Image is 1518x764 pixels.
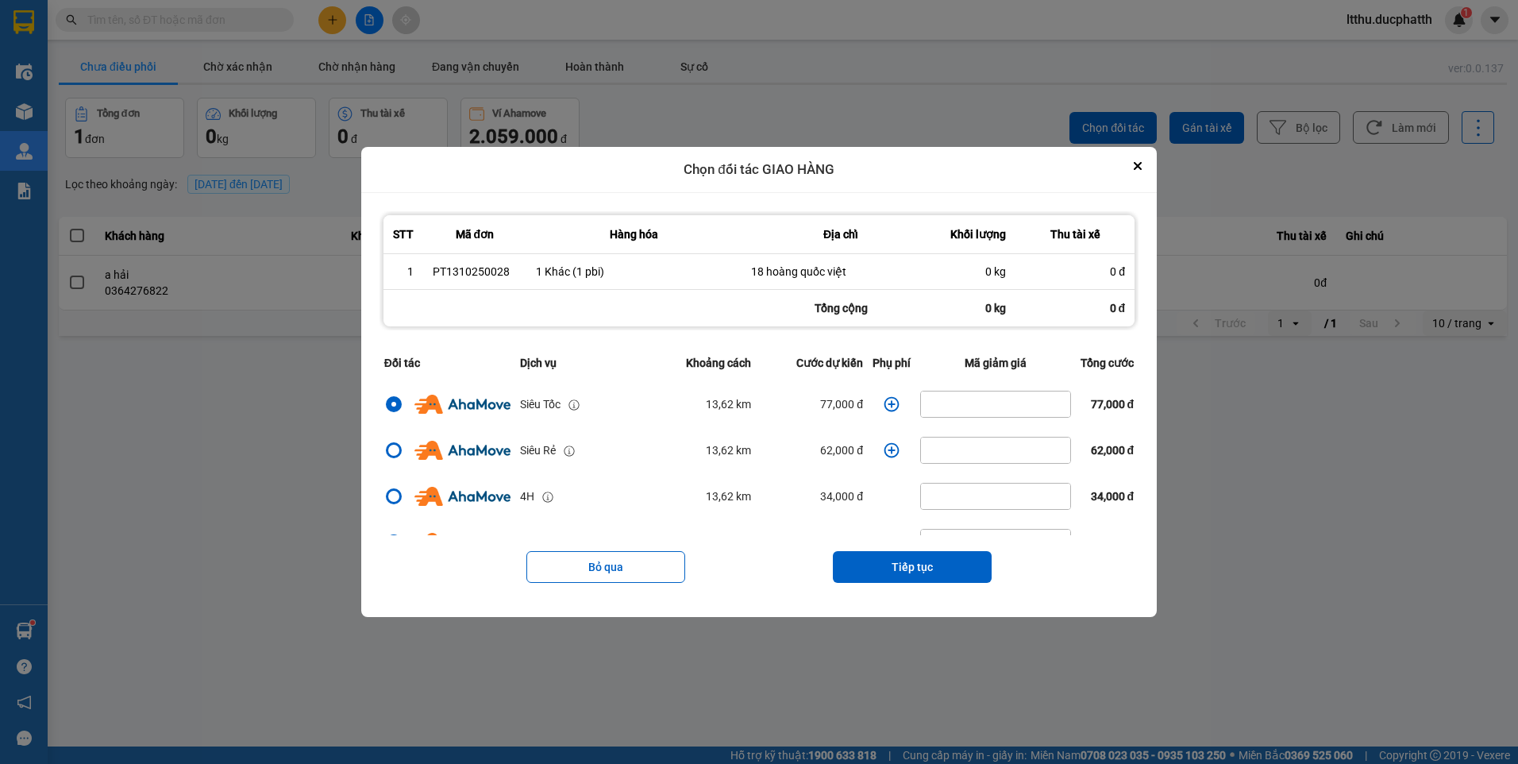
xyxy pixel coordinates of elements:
[520,396,561,413] div: Siêu Tốc
[536,264,732,280] div: 1 Khác (1 pbi)
[645,473,756,519] td: 13,62 km
[414,441,510,460] img: Ahamove
[645,519,756,565] td: 13,62 km
[742,290,940,326] div: Tổng cộng
[950,225,1006,244] div: Khối lượng
[515,345,645,381] th: Dịch vụ
[1091,490,1135,503] span: 34,000 đ
[645,345,756,381] th: Khoảng cách
[1091,398,1135,411] span: 77,000 đ
[868,345,915,381] th: Phụ phí
[751,225,930,244] div: Địa chỉ
[915,345,1076,381] th: Mã giảm giá
[833,551,992,583] button: Tiếp tục
[393,264,414,280] div: 1
[756,473,868,519] td: 34,000 đ
[1025,264,1125,280] div: 0 đ
[414,395,510,414] img: Ahamove
[751,264,930,280] div: 18 hoàng quốc việt
[361,147,1157,193] div: Chọn đối tác GIAO HÀNG
[520,534,534,551] div: 2H
[393,225,414,244] div: STT
[645,381,756,427] td: 13,62 km
[526,551,685,583] button: Bỏ qua
[1128,156,1147,176] button: Close
[756,519,868,565] td: 61,000 đ
[379,345,515,381] th: Đối tác
[940,290,1015,326] div: 0 kg
[361,147,1157,617] div: dialog
[950,264,1006,280] div: 0 kg
[645,427,756,473] td: 13,62 km
[1015,290,1135,326] div: 0 đ
[536,225,732,244] div: Hàng hóa
[756,427,868,473] td: 62,000 đ
[433,264,517,280] div: PT1310250028
[414,487,510,506] img: Ahamove
[520,488,534,505] div: 4H
[1025,225,1125,244] div: Thu tài xế
[414,533,510,552] img: Ahamove
[433,225,517,244] div: Mã đơn
[1076,345,1138,381] th: Tổng cước
[756,381,868,427] td: 77,000 đ
[756,345,868,381] th: Cước dự kiến
[520,442,556,459] div: Siêu Rẻ
[1091,444,1135,457] span: 62,000 đ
